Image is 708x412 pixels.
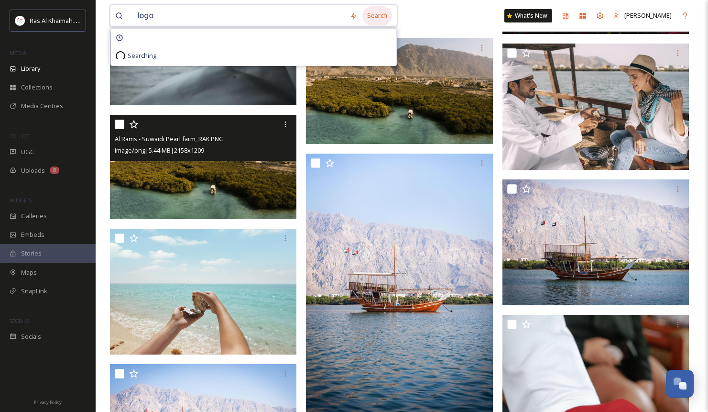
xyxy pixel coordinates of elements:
span: Galleries [21,212,47,221]
span: Maps [21,268,37,277]
span: WIDGETS [10,197,32,204]
span: Media Centres [21,101,63,111]
img: Suwaidi Pearl farm (3).jpg [502,44,691,170]
span: Searching [128,51,156,60]
span: Uploads [21,166,45,175]
span: Al Rams - Suwaidi Pearl farm_RAK.PNG [115,134,224,143]
a: What's New [504,9,552,22]
span: [PERSON_NAME] [624,11,672,20]
img: Suwaidi pearl farm .jpg [502,179,691,306]
img: Al Rams - Suwaidi Pearl farm RAK.PNG [306,38,495,144]
button: Open Chat [666,370,694,398]
span: COLLECT [10,133,30,140]
span: Socials [21,332,41,341]
img: Logo_RAKTDA_RGB-01.png [15,16,25,25]
span: Collections [21,83,53,92]
span: UGC [21,147,34,156]
a: Privacy Policy [34,396,62,407]
span: Privacy Policy [34,399,62,405]
span: Embeds [21,230,44,239]
span: SnapLink [21,287,47,296]
span: MEDIA [10,49,26,56]
span: SOCIALS [10,317,29,324]
a: [PERSON_NAME] [609,6,676,25]
div: Search [362,6,392,25]
span: Ras Al Khaimah Tourism Development Authority [30,16,165,25]
input: Search your library [132,5,345,26]
span: Stories [21,249,42,258]
span: Library [21,64,40,73]
img: Suwaidi Pearl Farm - Pearls.jpg [110,229,299,355]
span: image/png | 5.44 MB | 2158 x 1209 [115,146,204,155]
div: 8 [50,167,59,174]
img: Al Rams - Suwaidi Pearl farm_RAK.PNG [110,115,296,219]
